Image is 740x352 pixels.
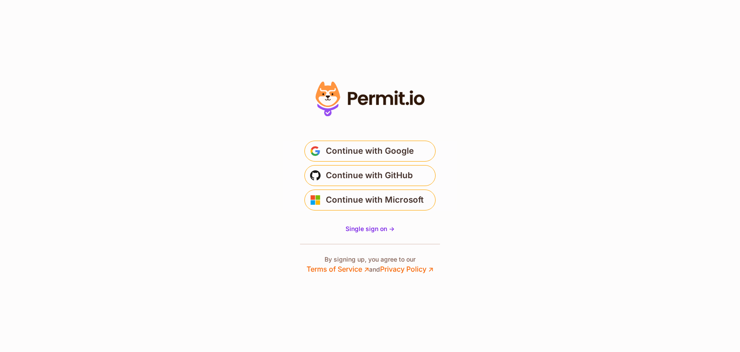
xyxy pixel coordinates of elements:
span: Continue with Microsoft [326,193,424,207]
button: Continue with GitHub [304,165,436,186]
a: Single sign on -> [346,224,394,233]
span: Continue with GitHub [326,169,413,183]
p: By signing up, you agree to our and [307,255,433,274]
span: Continue with Google [326,144,414,158]
a: Privacy Policy ↗ [380,265,433,273]
button: Continue with Microsoft [304,190,436,211]
button: Continue with Google [304,141,436,162]
a: Terms of Service ↗ [307,265,369,273]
